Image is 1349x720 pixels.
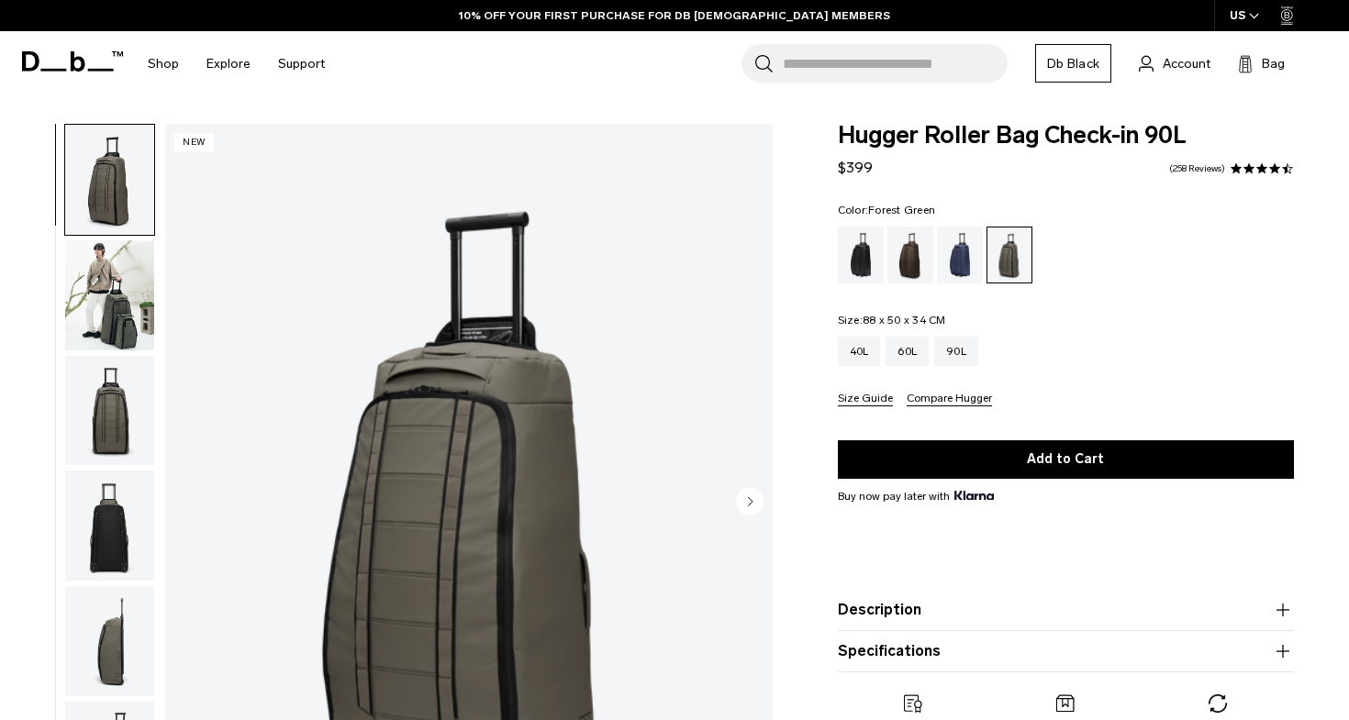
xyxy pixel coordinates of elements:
img: {"height" => 20, "alt" => "Klarna"} [954,491,994,500]
img: Hugger Roller Bag Check-in 90L Forest Green [65,471,154,581]
span: Hugger Roller Bag Check-in 90L [838,124,1294,148]
p: New [174,133,214,152]
button: Hugger Roller Bag Check-in 90L Forest Green [64,239,155,351]
a: Blue Hour [937,227,983,283]
a: Black Out [838,227,884,283]
a: Support [278,31,325,96]
img: Hugger Roller Bag Check-in 90L Forest Green [65,125,154,235]
a: 10% OFF YOUR FIRST PURCHASE FOR DB [DEMOGRAPHIC_DATA] MEMBERS [459,7,890,24]
nav: Main Navigation [134,31,339,96]
button: Bag [1238,52,1285,74]
button: Description [838,599,1294,621]
a: Forest Green [987,227,1032,283]
button: Hugger Roller Bag Check-in 90L Forest Green [64,355,155,467]
span: Bag [1262,54,1285,73]
img: Hugger Roller Bag Check-in 90L Forest Green [65,356,154,466]
span: Account [1163,54,1210,73]
span: $399 [838,159,873,176]
img: Hugger Roller Bag Check-in 90L Forest Green [65,586,154,696]
a: 40L [838,337,881,366]
a: 60L [886,337,929,366]
button: Specifications [838,640,1294,662]
a: Espresso [887,227,933,283]
a: Shop [148,31,179,96]
button: Add to Cart [838,440,1294,479]
a: Explore [206,31,251,96]
a: Db Black [1035,44,1111,83]
legend: Color: [838,205,936,216]
button: Hugger Roller Bag Check-in 90L Forest Green [64,585,155,697]
button: Size Guide [838,393,893,406]
span: 88 x 50 x 34 CM [863,314,946,327]
a: 258 reviews [1169,164,1225,173]
button: Compare Hugger [907,393,992,406]
span: Buy now pay later with [838,488,994,504]
legend: Size: [838,315,946,326]
button: Next slide [736,487,764,518]
a: 90L [934,337,978,366]
button: Hugger Roller Bag Check-in 90L Forest Green [64,124,155,236]
img: Hugger Roller Bag Check-in 90L Forest Green [65,240,154,350]
a: Account [1139,52,1210,74]
span: Forest Green [868,204,935,216]
button: Hugger Roller Bag Check-in 90L Forest Green [64,470,155,582]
